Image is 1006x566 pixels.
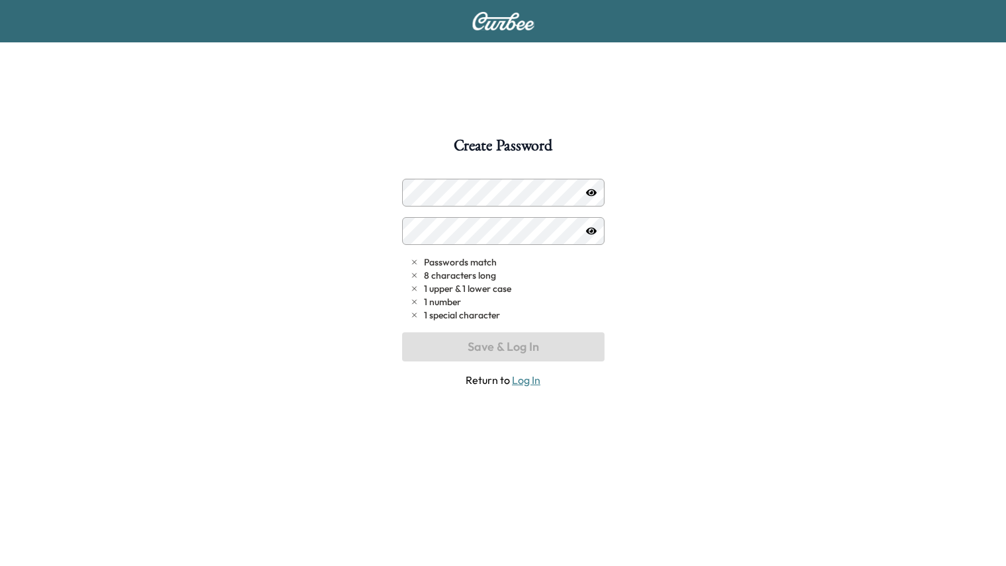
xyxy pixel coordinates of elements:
span: 1 upper & 1 lower case [424,282,511,295]
span: 1 special character [424,308,500,322]
span: Passwords match [424,256,497,269]
img: Curbee Logo [472,12,535,30]
span: 1 number [424,295,461,308]
h1: Create Password [454,138,552,160]
a: Log In [512,373,540,387]
span: Return to [402,372,605,388]
span: 8 characters long [424,269,496,282]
